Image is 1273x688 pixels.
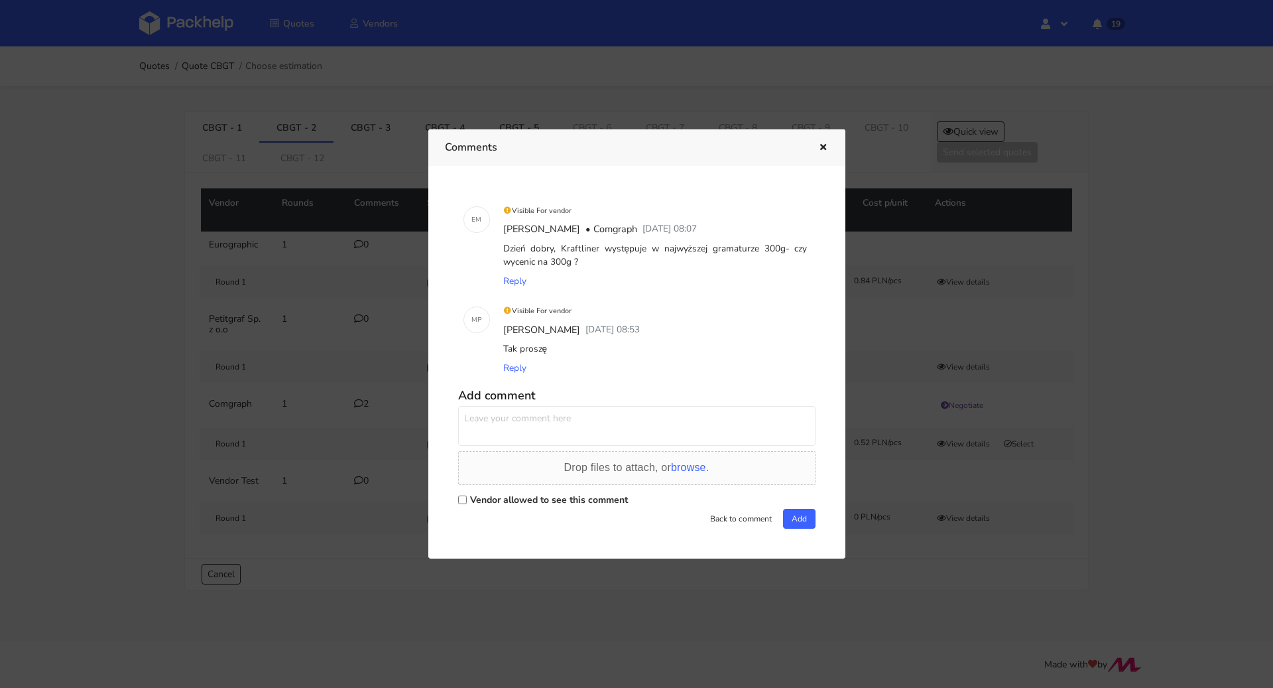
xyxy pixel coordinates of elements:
span: M [471,311,477,328]
div: Tak proszę [501,340,810,358]
small: Visible For vendor [503,306,572,316]
span: Drop files to attach, or [564,462,709,473]
button: Add [783,509,816,529]
button: Back to comment [701,509,780,529]
span: Reply [503,275,526,287]
span: browse. [671,462,709,473]
span: E [471,211,475,228]
div: [DATE] 08:07 [640,220,699,240]
div: Dzień dobry, Kraftliner występuje w najwyższej gramaturze 300g- czy wycenic na 300g ? [501,240,810,272]
h3: Comments [445,138,798,157]
div: [PERSON_NAME] [501,220,583,240]
span: P [477,311,481,328]
span: M [475,211,481,228]
label: Vendor allowed to see this comment [470,494,628,506]
small: Visible For vendor [503,206,572,216]
div: • Comgraph [583,220,640,240]
div: [PERSON_NAME] [501,320,583,340]
h5: Add comment [458,388,816,403]
div: [DATE] 08:53 [583,320,642,340]
span: Reply [503,362,526,374]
